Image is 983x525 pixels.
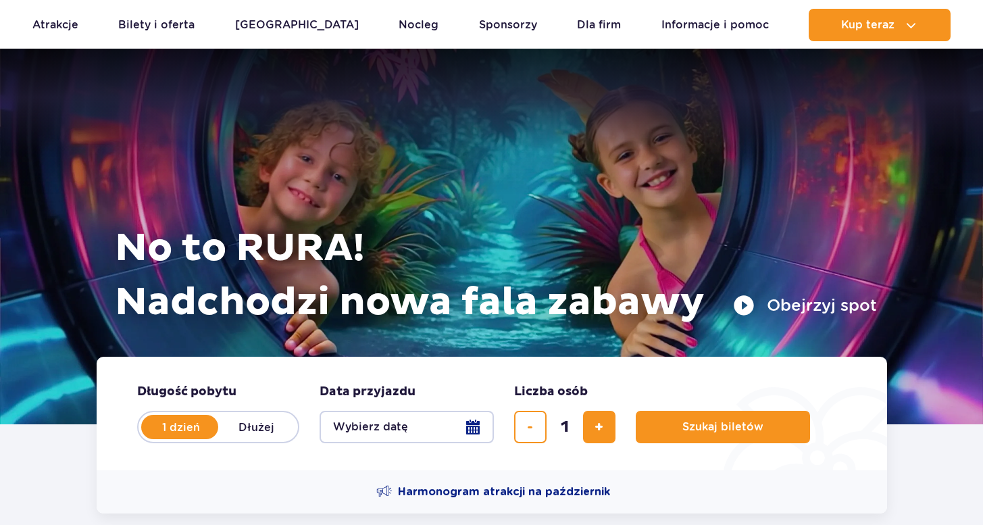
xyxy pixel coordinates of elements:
label: 1 dzień [143,413,220,441]
a: Harmonogram atrakcji na październik [376,484,610,500]
span: Długość pobytu [137,384,236,400]
span: Szukaj biletów [682,421,763,433]
button: Wybierz datę [320,411,494,443]
a: Informacje i pomoc [661,9,769,41]
span: Harmonogram atrakcji na październik [398,484,610,499]
a: Dla firm [577,9,621,41]
span: Kup teraz [841,19,894,31]
form: Planowanie wizyty w Park of Poland [97,357,887,470]
a: Nocleg [399,9,438,41]
span: Data przyjazdu [320,384,415,400]
a: [GEOGRAPHIC_DATA] [235,9,359,41]
button: dodaj bilet [583,411,615,443]
a: Atrakcje [32,9,78,41]
a: Sponsorzy [479,9,537,41]
input: liczba biletów [549,411,581,443]
a: Bilety i oferta [118,9,195,41]
button: Obejrzyj spot [733,295,877,316]
span: Liczba osób [514,384,588,400]
h1: No to RURA! Nadchodzi nowa fala zabawy [115,222,877,330]
label: Dłużej [218,413,295,441]
button: Szukaj biletów [636,411,810,443]
button: usuń bilet [514,411,547,443]
button: Kup teraz [809,9,951,41]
